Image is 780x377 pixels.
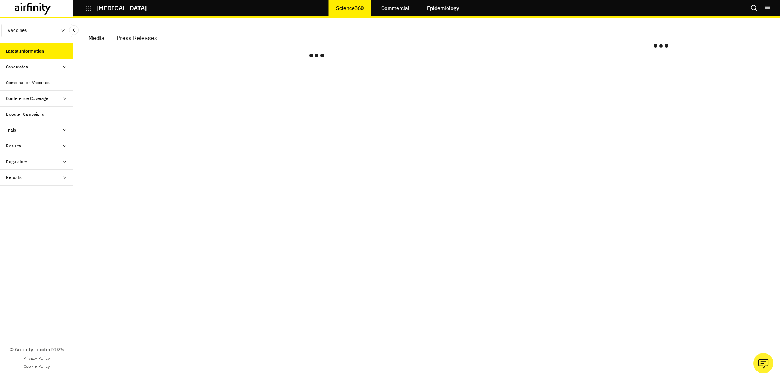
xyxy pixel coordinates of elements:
button: Vaccines [1,24,72,37]
div: Candidates [6,64,28,70]
button: Search [751,2,758,14]
div: Regulatory [6,158,27,165]
div: Reports [6,174,22,181]
div: Conference Coverage [6,95,48,102]
div: Media [88,32,105,43]
button: Close Sidebar [69,25,79,35]
div: Latest Information [6,48,44,54]
div: Trials [6,127,16,133]
div: Results [6,143,21,149]
div: Press Releases [116,32,157,43]
p: [MEDICAL_DATA] [96,5,147,11]
a: Privacy Policy [23,355,50,362]
div: Combination Vaccines [6,79,50,86]
a: Cookie Policy [24,363,50,370]
div: Booster Campaigns [6,111,44,118]
p: Science360 [336,5,364,11]
p: © Airfinity Limited 2025 [10,346,64,353]
button: Ask our analysts [753,353,773,373]
button: [MEDICAL_DATA] [85,2,147,14]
